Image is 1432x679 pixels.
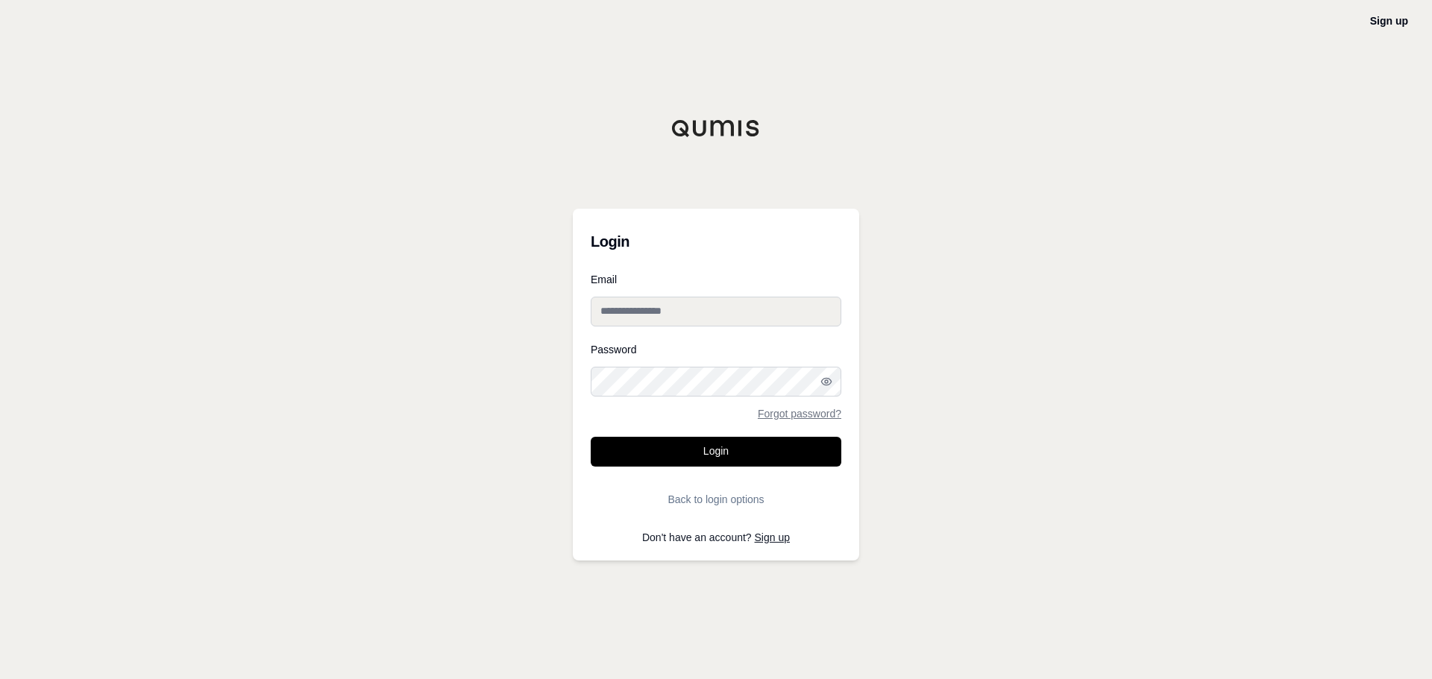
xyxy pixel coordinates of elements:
[591,532,841,543] p: Don't have an account?
[755,531,790,543] a: Sign up
[591,437,841,467] button: Login
[1370,15,1408,27] a: Sign up
[591,484,841,514] button: Back to login options
[591,227,841,256] h3: Login
[591,344,841,355] label: Password
[671,119,761,137] img: Qumis
[758,408,841,419] a: Forgot password?
[591,274,841,285] label: Email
